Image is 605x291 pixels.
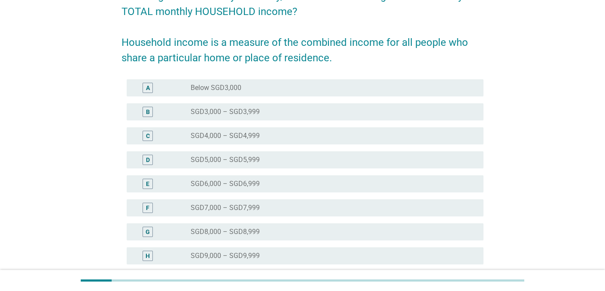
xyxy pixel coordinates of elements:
label: SGD5,000 – SGD5,999 [191,156,260,164]
label: SGD7,000 – SGD7,999 [191,204,260,212]
label: SGD3,000 – SGD3,999 [191,108,260,116]
label: SGD4,000 – SGD4,999 [191,132,260,140]
label: SGD9,000 – SGD9,999 [191,252,260,260]
label: SGD8,000 – SGD8,999 [191,228,260,236]
label: SGD6,000 – SGD6,999 [191,180,260,188]
div: C [146,131,150,140]
div: H [146,251,150,260]
label: Below SGD3,000 [191,84,241,92]
div: F [146,203,149,212]
div: G [146,227,150,236]
div: D [146,155,150,164]
div: B [146,107,150,116]
div: E [146,179,149,188]
div: A [146,83,150,92]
